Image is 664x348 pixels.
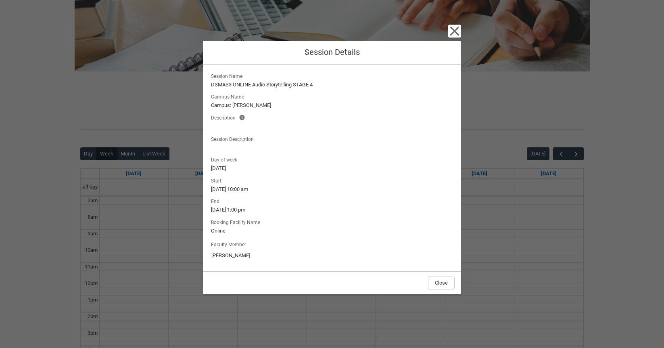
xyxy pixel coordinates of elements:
lightning-formatted-text: [DATE] 1:00 pm [211,206,453,214]
lightning-formatted-text: Campus: [PERSON_NAME] [211,101,453,109]
span: Campus Name [211,92,247,101]
span: End [211,196,223,205]
button: Close [448,25,461,38]
lightning-formatted-text: Online [211,227,453,235]
span: Session Name [211,71,246,80]
lightning-formatted-text: DSMAS3 ONLINE Audio Storytelling STAGE 4 [211,81,453,89]
lightning-formatted-text: [DATE] 10:00 am [211,185,453,193]
span: Day of week [211,155,240,164]
lightning-formatted-text: [DATE] [211,164,453,172]
button: Close [428,277,455,289]
span: Start [211,176,225,184]
span: Booking Facility Name [211,217,263,226]
label: Faculty Member [211,239,249,248]
span: Description [211,113,239,122]
span: Session Description [211,134,257,143]
span: Session Details [305,47,360,57]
